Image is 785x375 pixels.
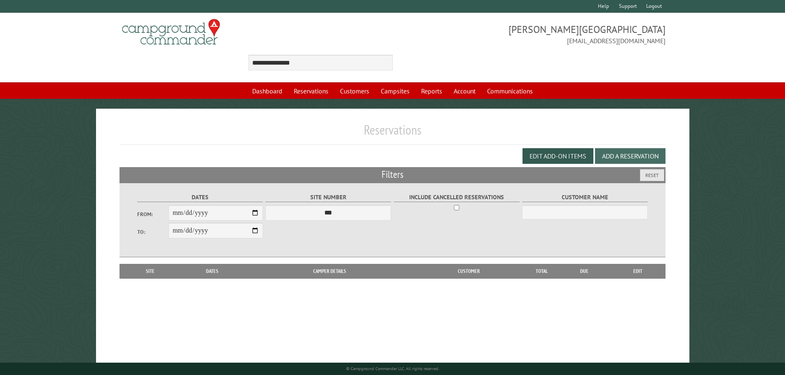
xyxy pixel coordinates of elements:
a: Dashboard [247,83,287,99]
th: Edit [610,264,666,279]
a: Communications [482,83,538,99]
label: Customer Name [522,193,648,202]
button: Add a Reservation [595,148,665,164]
span: [PERSON_NAME][GEOGRAPHIC_DATA] [EMAIL_ADDRESS][DOMAIN_NAME] [393,23,666,46]
th: Customer [412,264,525,279]
th: Total [525,264,558,279]
button: Edit Add-on Items [523,148,593,164]
th: Camper Details [248,264,412,279]
small: © Campground Commander LLC. All rights reserved. [346,366,439,371]
a: Reports [416,83,447,99]
th: Dates [177,264,248,279]
label: Include Cancelled Reservations [394,193,520,202]
th: Site [124,264,177,279]
th: Due [558,264,610,279]
a: Reservations [289,83,333,99]
a: Customers [335,83,374,99]
button: Reset [640,169,664,181]
a: Campsites [376,83,415,99]
label: Site Number [265,193,391,202]
label: Dates [137,193,263,202]
h2: Filters [120,167,666,183]
img: Campground Commander [120,16,223,48]
label: To: [137,228,169,236]
label: From: [137,210,169,218]
a: Account [449,83,480,99]
h1: Reservations [120,122,666,144]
